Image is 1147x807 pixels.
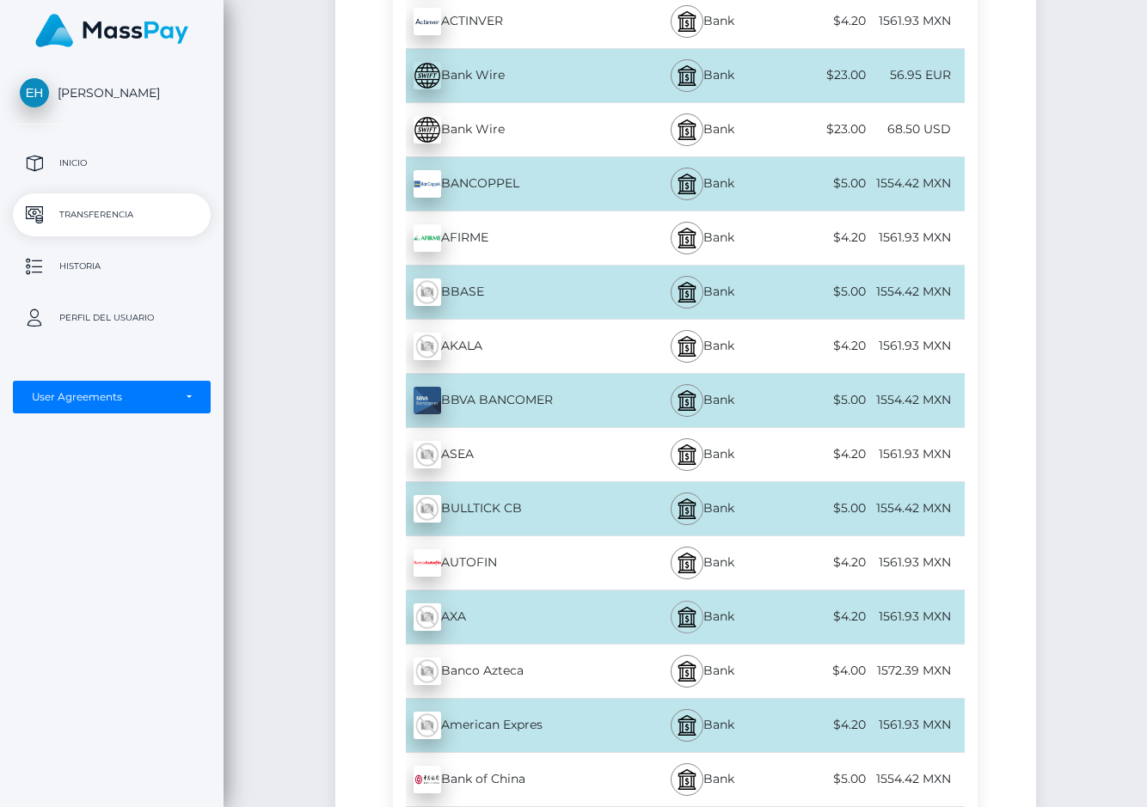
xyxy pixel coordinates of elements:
img: wDurmZ5GAwPVQAAAABJRU5ErkJggg== [414,224,441,252]
img: dOP0xTQFAAFNND1NNAUsAAFNNAtMMi6i5oCGuh6DmgKWIACGugWGGTdRU0BDXQ9BzQFLEABDXQLDLLuoqaABrqeA5oCFqCABr... [414,766,441,793]
div: 1561.93 MXN [869,435,965,474]
div: AXA [393,593,631,641]
img: blKRsopwBt7YYfPjq7XRSY8nCTc0IhT3oZHYB3aHhtisSThhkCZMohAGwiQhDQPImAYAZLQsAIongiQhLQBImAYAZLQsAIong... [414,549,441,577]
div: $5.00 [774,164,869,203]
a: Historia [13,245,211,288]
div: $5.00 [774,381,869,419]
div: American Expres [393,701,631,749]
div: 1561.93 MXN [869,2,965,40]
div: Bank Wire [393,106,631,154]
div: Bank [631,536,774,590]
p: Inicio [20,150,204,176]
div: 1554.42 MXN [869,381,965,419]
div: BBASE [393,268,631,316]
div: User Agreements [32,390,173,404]
p: Historia [20,254,204,279]
div: 56.95 EUR [869,56,965,95]
div: $4.20 [774,218,869,257]
img: wMhJQYtZFAryAAAAABJRU5ErkJggg== [414,495,441,523]
a: Transferencia [13,193,211,236]
div: $5.00 [774,489,869,528]
div: Bank of China [393,755,631,804]
img: bank.svg [677,769,697,790]
a: Perfil del usuario [13,297,211,339]
img: wMhJQYtZFAryAAAAABJRU5ErkJggg== [414,603,441,631]
img: bank.svg [677,65,697,86]
img: bank.svg [677,715,697,736]
div: Bank [631,320,774,373]
div: Bank [631,753,774,806]
div: Bank [631,211,774,265]
div: Bank [631,374,774,427]
p: Perfil del usuario [20,305,204,331]
span: [PERSON_NAME] [13,85,211,101]
div: $4.00 [774,651,869,690]
div: Bank [631,645,774,698]
img: bank.svg [677,661,697,682]
div: BBVA BANCOMER [393,376,631,425]
div: Bank [631,266,774,319]
img: bank.svg [677,390,697,411]
img: Z [414,387,441,414]
div: 1561.93 MXN [869,327,965,365]
div: 1561.93 MXN [869,597,965,636]
div: $4.20 [774,706,869,744]
div: AFIRME [393,214,631,262]
div: $5.00 [774,272,869,311]
div: BANCOPPEL [393,160,631,208]
div: 68.50 USD [869,110,965,149]
img: MassPay [35,14,188,47]
img: bank.svg [677,444,697,465]
div: Bank [631,699,774,752]
div: Bank [631,482,774,535]
div: $23.00 [774,56,869,95]
div: 1554.42 MXN [869,489,965,528]
div: Banco Azteca [393,647,631,695]
div: $4.20 [774,543,869,582]
img: bank.svg [677,282,697,303]
img: gsAbPJdzrDzUAAAAABJRU5ErkJggg== [414,8,441,35]
div: AUTOFIN [393,539,631,587]
div: $5.00 [774,760,869,798]
div: 1554.42 MXN [869,760,965,798]
div: 1554.42 MXN [869,164,965,203]
div: Bank [631,103,774,156]
div: $4.20 [774,435,869,474]
div: $4.20 [774,327,869,365]
img: bank.svg [677,174,697,194]
button: User Agreements [13,381,211,413]
div: AKALA [393,322,631,370]
div: ASEA [393,431,631,479]
img: wMhJQYtZFAryAAAAABJRU5ErkJggg== [414,441,441,468]
div: Bank [631,590,774,644]
div: Bank [631,428,774,481]
div: Bank Wire [393,52,631,100]
div: BULLTICK CB [393,485,631,533]
p: Transferencia [20,202,204,228]
img: bank.svg [677,607,697,627]
img: bank.svg [677,119,697,140]
img: bank.svg [677,553,697,573]
div: 1561.93 MXN [869,543,965,582]
img: bank.svg [677,498,697,519]
img: wMhJQYtZFAryAAAAABJRU5ErkJggg== [414,333,441,360]
img: bank.svg [677,11,697,32]
div: 1561.93 MXN [869,218,965,257]
div: 1572.39 MXN [869,651,965,690]
img: wMhJQYtZFAryAAAAABJRU5ErkJggg== [414,657,441,685]
div: Bank [631,157,774,211]
a: Inicio [13,142,211,185]
div: $23.00 [774,110,869,149]
div: Bank [631,49,774,102]
div: $4.20 [774,597,869,636]
img: bank.svg [677,336,697,357]
img: E16AAAAAElFTkSuQmCC [414,116,441,144]
img: wMhJQYtZFAryAAAAABJRU5ErkJggg== [414,712,441,739]
img: E16AAAAAElFTkSuQmCC [414,62,441,89]
div: 1554.42 MXN [869,272,965,311]
div: 1561.93 MXN [869,706,965,744]
img: bank.svg [677,228,697,248]
div: $4.20 [774,2,869,40]
img: 9k= [414,170,441,198]
img: wMhJQYtZFAryAAAAABJRU5ErkJggg== [414,278,441,306]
